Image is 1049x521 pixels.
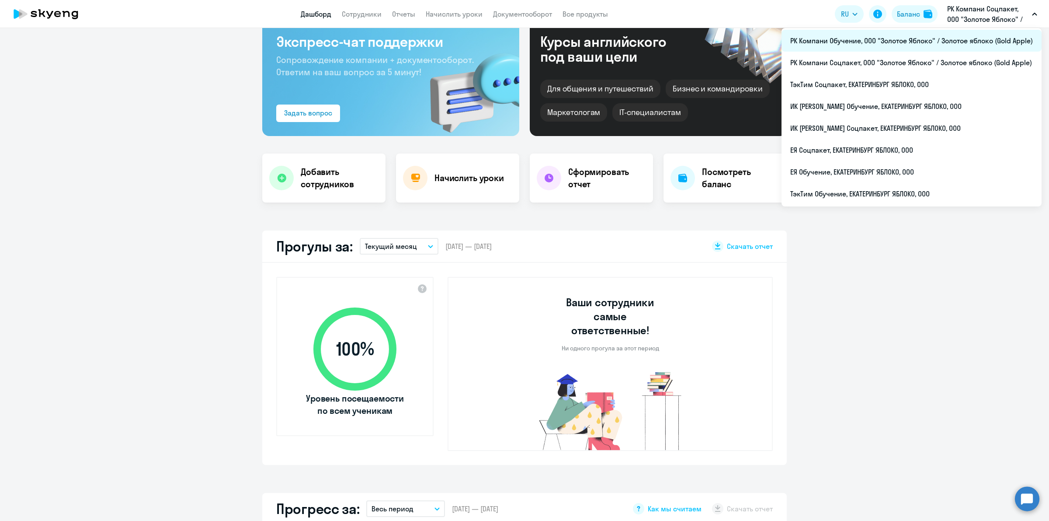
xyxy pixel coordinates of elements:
[493,10,552,18] a: Документооборот
[835,5,864,23] button: RU
[540,80,660,98] div: Для общения и путешествий
[568,166,646,190] h4: Сформировать отчет
[841,9,849,19] span: RU
[648,504,702,514] span: Как мы считаем
[563,10,608,18] a: Все продукты
[554,295,667,337] h3: Ваши сотрудники самые ответственные!
[284,108,332,118] div: Задать вопрос
[366,500,445,517] button: Весь период
[392,10,415,18] a: Отчеты
[365,241,417,252] p: Текущий месяц
[276,238,353,255] h2: Прогулы за:
[342,10,382,18] a: Сотрудники
[562,344,659,352] p: Ни одного прогула за этот период
[612,103,688,122] div: IT-специалистам
[276,500,359,518] h2: Прогресс за:
[360,238,438,255] button: Текущий месяц
[372,504,413,514] p: Весь период
[540,103,607,122] div: Маркетологам
[897,9,920,19] div: Баланс
[727,241,773,251] span: Скачать отчет
[417,38,519,136] img: bg-img
[305,339,405,360] span: 100 %
[276,33,505,50] h3: Экспресс-чат поддержки
[276,54,474,77] span: Сопровождение компании + документооборот. Ответим на ваш вопрос за 5 минут!
[540,34,690,64] div: Курсы английского под ваши цели
[782,28,1042,206] ul: RU
[892,5,938,23] button: Балансbalance
[666,80,770,98] div: Бизнес и командировки
[452,504,498,514] span: [DATE] — [DATE]
[947,3,1028,24] p: РК Компани Соцпакет, ООО "Золотое Яблоко" / Золотое яблоко (Gold Apple)
[924,10,932,18] img: balance
[276,105,340,122] button: Задать вопрос
[523,370,698,450] img: no-truants
[301,10,331,18] a: Дашборд
[434,172,504,184] h4: Начислить уроки
[943,3,1042,24] button: РК Компани Соцпакет, ООО "Золотое Яблоко" / Золотое яблоко (Gold Apple)
[305,392,405,417] span: Уровень посещаемости по всем ученикам
[301,166,379,190] h4: Добавить сотрудников
[426,10,483,18] a: Начислить уроки
[445,241,492,251] span: [DATE] — [DATE]
[702,166,780,190] h4: Посмотреть баланс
